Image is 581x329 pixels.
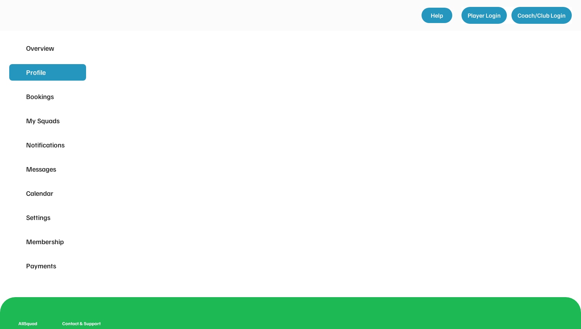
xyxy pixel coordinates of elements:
[14,165,22,173] img: yH5BAEAAAAALAAAAAABAAEAAAIBRAA7
[26,261,69,271] div: Payments
[74,190,81,197] img: yH5BAEAAAAALAAAAAABAAEAAAIBRAA7
[26,116,69,126] div: My Squads
[74,93,81,100] img: yH5BAEAAAAALAAAAAABAAEAAAIBRAA7
[14,214,22,222] img: yH5BAEAAAAALAAAAAABAAEAAAIBRAA7
[74,165,81,173] img: yH5BAEAAAAALAAAAAABAAEAAAIBRAA7
[26,140,69,150] div: Notifications
[14,93,22,101] img: yH5BAEAAAAALAAAAAABAAEAAAIBRAA7
[422,8,452,23] a: Help
[14,69,22,76] img: yH5BAEAAAAALAAAAAABAAEAAAIBRAA7
[14,117,22,125] img: yH5BAEAAAAALAAAAAABAAEAAAIBRAA7
[14,141,22,149] img: yH5BAEAAAAALAAAAAABAAEAAAIBRAA7
[74,117,81,124] img: yH5BAEAAAAALAAAAAABAAEAAAIBRAA7
[74,214,81,221] img: yH5BAEAAAAALAAAAAABAAEAAAIBRAA7
[74,45,81,52] img: yH5BAEAAAAALAAAAAABAAEAAAIBRAA7
[26,188,69,198] div: Calendar
[26,91,69,102] div: Bookings
[26,164,69,174] div: Messages
[74,238,81,245] img: yH5BAEAAAAALAAAAAABAAEAAAIBRAA7
[26,43,69,53] div: Overview
[511,7,572,24] button: Coach/Club Login
[74,69,81,76] img: yH5BAEAAAAALAAAAAABAAEAAAIBRAA7
[14,238,22,246] img: yH5BAEAAAAALAAAAAABAAEAAAIBRAA7
[26,236,69,247] div: Membership
[14,45,22,52] img: yH5BAEAAAAALAAAAAABAAEAAAIBRAA7
[74,262,81,269] img: yH5BAEAAAAALAAAAAABAAEAAAIBRAA7
[14,262,22,270] img: yH5BAEAAAAALAAAAAABAAEAAAIBRAA7
[461,7,507,24] button: Player Login
[26,67,69,78] div: Profile
[74,141,81,149] img: yH5BAEAAAAALAAAAAABAAEAAAIBRAA7
[11,8,88,22] img: yH5BAEAAAAALAAAAAABAAEAAAIBRAA7
[14,190,22,197] img: yH5BAEAAAAALAAAAAABAAEAAAIBRAA7
[62,320,110,327] div: Contact & Support
[26,212,69,223] div: Settings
